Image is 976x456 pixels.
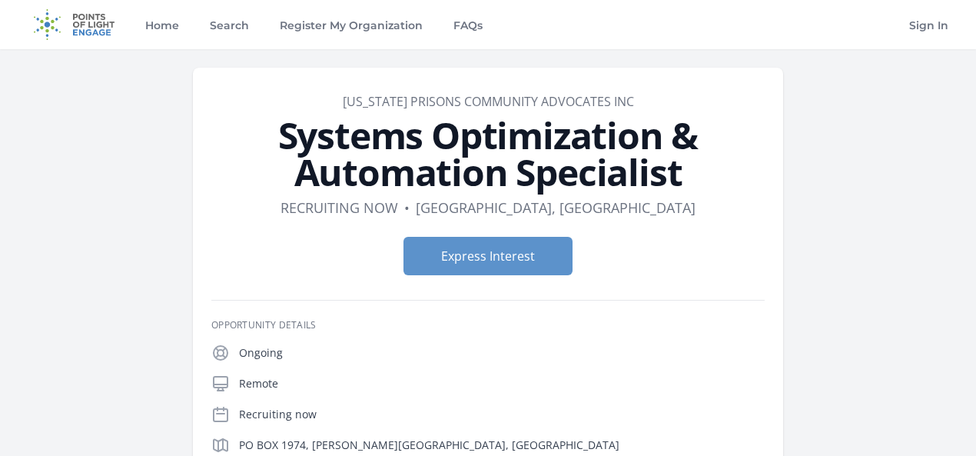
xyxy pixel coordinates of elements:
[343,93,634,110] a: [US_STATE] PRISONS COMMUNITY ADVOCATES INC
[404,197,410,218] div: •
[403,237,573,275] button: Express Interest
[239,345,765,361] p: Ongoing
[416,197,695,218] dd: [GEOGRAPHIC_DATA], [GEOGRAPHIC_DATA]
[211,319,765,331] h3: Opportunity Details
[239,407,765,422] p: Recruiting now
[211,117,765,191] h1: Systems Optimization & Automation Specialist
[239,438,765,453] p: PO BOX 1974, [PERSON_NAME][GEOGRAPHIC_DATA], [GEOGRAPHIC_DATA]
[281,197,398,218] dd: Recruiting now
[239,376,765,391] p: Remote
